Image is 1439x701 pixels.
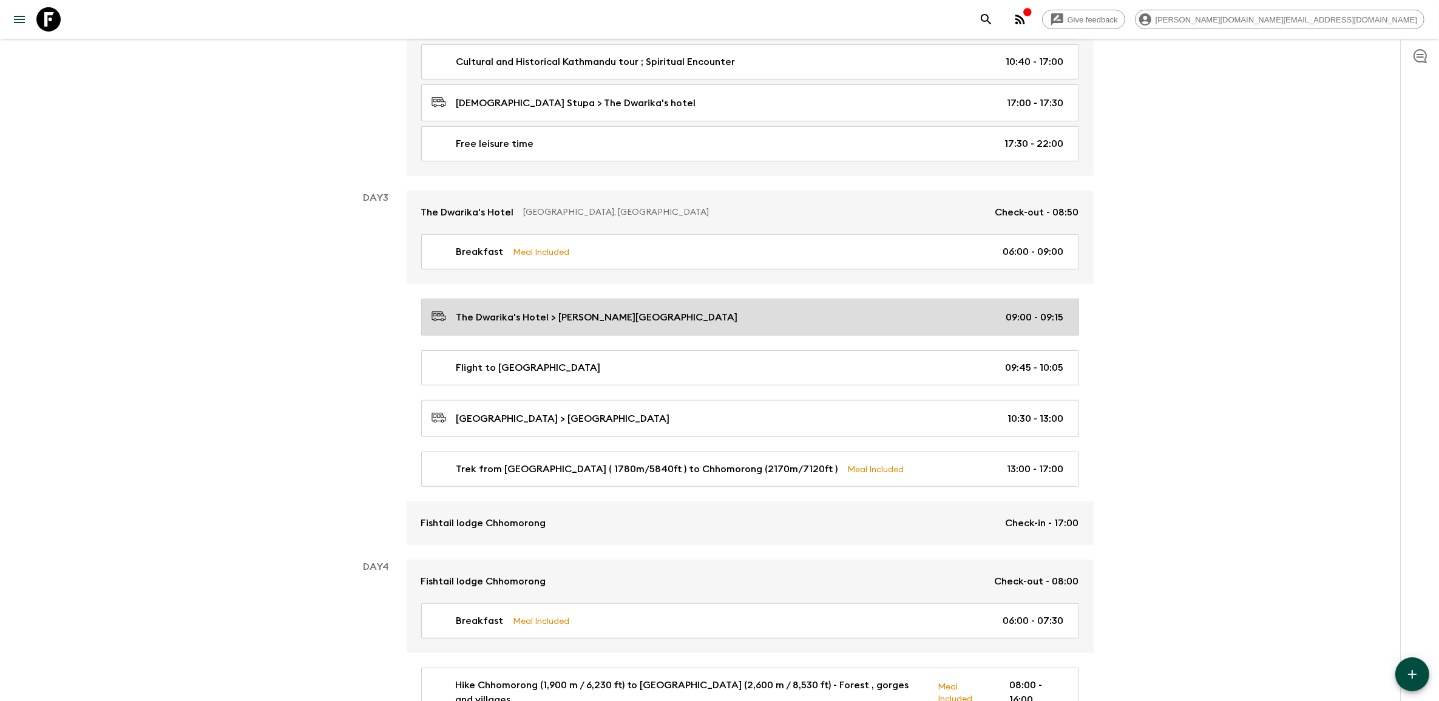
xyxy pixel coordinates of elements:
p: Breakfast [456,245,504,259]
button: search adventures [974,7,998,32]
p: 13:00 - 17:00 [1007,462,1064,476]
p: Trek from [GEOGRAPHIC_DATA] ( 1780m/5840ft ) to Chhomorong (2170m/7120ft ) [456,462,838,476]
p: 06:00 - 07:30 [1003,614,1064,628]
a: [DEMOGRAPHIC_DATA] Stupa > The Dwarika's hotel17:00 - 17:30 [421,84,1079,121]
p: [GEOGRAPHIC_DATA] > [GEOGRAPHIC_DATA] [456,411,670,426]
p: 10:40 - 17:00 [1006,55,1064,69]
p: 17:30 - 22:00 [1005,137,1064,151]
p: The Dwarika's Hotel [421,205,514,220]
button: menu [7,7,32,32]
p: Check-in - 17:00 [1006,516,1079,530]
a: Trek from [GEOGRAPHIC_DATA] ( 1780m/5840ft ) to Chhomorong (2170m/7120ft )Meal Included13:00 - 17:00 [421,452,1079,487]
p: 17:00 - 17:30 [1007,96,1064,110]
a: The Dwarika's Hotel > [PERSON_NAME][GEOGRAPHIC_DATA]09:00 - 09:15 [421,299,1079,336]
p: Meal Included [513,614,570,628]
p: Day 3 [346,191,407,205]
a: Free leisure time17:30 - 22:00 [421,126,1079,161]
p: Cultural and Historical Kathmandu tour ; Spiritual Encounter [456,55,736,69]
p: [DEMOGRAPHIC_DATA] Stupa > The Dwarika's hotel [456,96,696,110]
p: Check-out - 08:00 [995,574,1079,589]
a: [GEOGRAPHIC_DATA] > [GEOGRAPHIC_DATA]10:30 - 13:00 [421,400,1079,437]
p: [GEOGRAPHIC_DATA], [GEOGRAPHIC_DATA] [524,206,986,218]
a: Give feedback [1042,10,1125,29]
div: [PERSON_NAME][DOMAIN_NAME][EMAIL_ADDRESS][DOMAIN_NAME] [1135,10,1424,29]
p: Breakfast [456,614,504,628]
a: The Dwarika's Hotel[GEOGRAPHIC_DATA], [GEOGRAPHIC_DATA]Check-out - 08:50 [407,191,1094,234]
p: Free leisure time [456,137,534,151]
a: Fishtail lodge ChhomorongCheck-in - 17:00 [407,501,1094,545]
p: Day 4 [346,560,407,574]
p: 09:45 - 10:05 [1006,361,1064,375]
p: The Dwarika's Hotel > [PERSON_NAME][GEOGRAPHIC_DATA] [456,310,738,325]
p: Check-out - 08:50 [995,205,1079,220]
p: Fishtail lodge Chhomorong [421,516,546,530]
span: [PERSON_NAME][DOMAIN_NAME][EMAIL_ADDRESS][DOMAIN_NAME] [1149,15,1424,24]
a: Flight to [GEOGRAPHIC_DATA]09:45 - 10:05 [421,350,1079,385]
p: Flight to [GEOGRAPHIC_DATA] [456,361,601,375]
span: Give feedback [1061,15,1125,24]
p: Meal Included [848,462,904,476]
p: 09:00 - 09:15 [1006,310,1064,325]
a: Fishtail lodge ChhomorongCheck-out - 08:00 [407,560,1094,603]
a: Cultural and Historical Kathmandu tour ; Spiritual Encounter10:40 - 17:00 [421,44,1079,80]
p: Meal Included [513,245,570,259]
p: Fishtail lodge Chhomorong [421,574,546,589]
p: 10:30 - 13:00 [1008,411,1064,426]
a: BreakfastMeal Included06:00 - 09:00 [421,234,1079,269]
a: BreakfastMeal Included06:00 - 07:30 [421,603,1079,638]
p: 06:00 - 09:00 [1003,245,1064,259]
